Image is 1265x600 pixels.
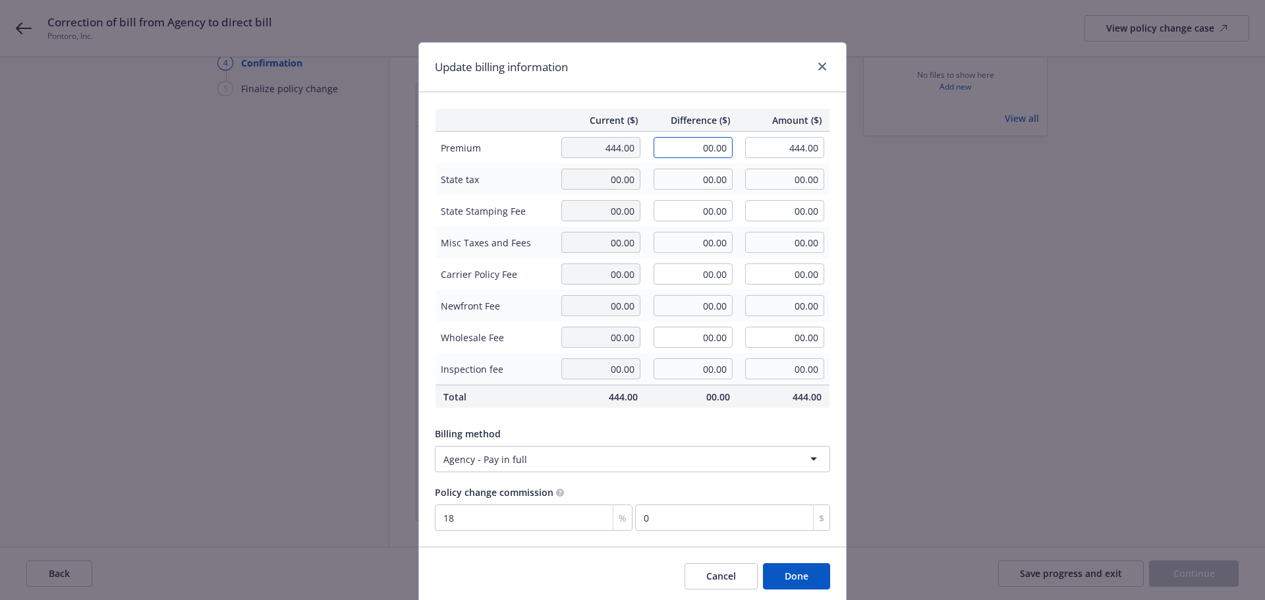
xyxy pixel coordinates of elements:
[654,113,730,127] span: Difference ($)
[435,59,568,76] h1: Update billing information
[819,511,824,525] span: $
[441,236,548,250] span: Misc Taxes and Fees
[441,331,548,344] span: Wholesale Fee
[619,511,627,525] span: %
[561,113,638,127] span: Current ($)
[746,113,822,127] span: Amount ($)
[443,390,546,404] span: Total
[441,204,548,218] span: State Stamping Fee
[435,427,501,440] span: Billing method
[763,563,830,589] button: Done
[441,299,548,313] span: Newfront Fee
[561,390,638,404] span: 444.00
[814,59,830,74] a: close
[654,390,730,404] span: 00.00
[435,486,553,499] span: Policy change commission
[441,267,548,281] span: Carrier Policy Fee
[441,362,548,376] span: Inspection fee
[441,141,548,155] span: Premium
[441,173,548,186] span: State tax
[746,390,822,404] span: 444.00
[685,563,758,589] button: Cancel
